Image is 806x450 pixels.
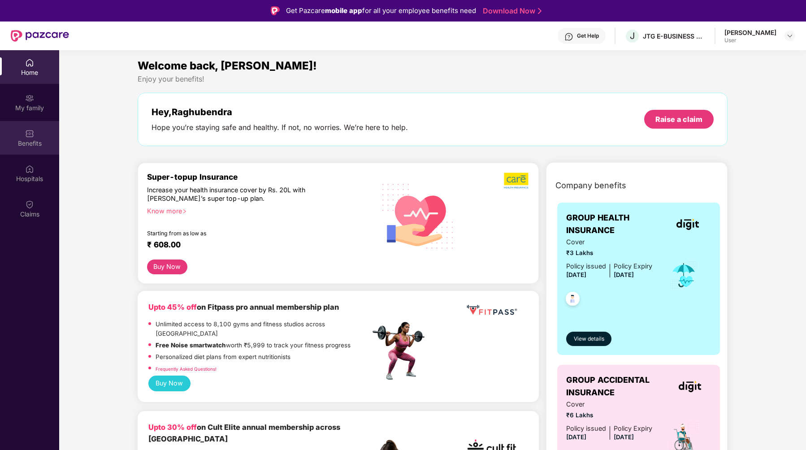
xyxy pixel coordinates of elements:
span: right [182,209,187,214]
img: svg+xml;base64,PHN2ZyBpZD0iQmVuZWZpdHMiIHhtbG5zPSJodHRwOi8vd3d3LnczLm9yZy8yMDAwL3N2ZyIgd2lkdGg9Ij... [25,129,34,138]
img: fppp.png [465,302,519,318]
strong: mobile app [325,6,362,15]
b: Upto 30% off [148,423,197,432]
span: [DATE] [566,433,586,441]
span: View details [574,335,604,343]
span: Cover [566,237,652,247]
img: b5dec4f62d2307b9de63beb79f102df3.png [504,172,529,189]
b: on Fitpass pro annual membership plan [148,303,339,312]
div: Policy issued [566,261,606,272]
div: User [724,37,776,44]
img: svg+xml;base64,PHN2ZyB3aWR0aD0iMjAiIGhlaWdodD0iMjAiIHZpZXdCb3g9IjAgMCAyMCAyMCIgZmlsbD0ibm9uZSIgeG... [25,94,34,103]
b: on Cult Elite annual membership across [GEOGRAPHIC_DATA] [148,423,340,443]
div: ₹ 608.00 [147,240,361,251]
a: Download Now [483,6,539,16]
img: svg+xml;base64,PHN2ZyBpZD0iQ2xhaW0iIHhtbG5zPSJodHRwOi8vd3d3LnczLm9yZy8yMDAwL3N2ZyIgd2lkdGg9IjIwIi... [25,200,34,209]
div: [PERSON_NAME] [724,28,776,37]
span: ₹6 Lakhs [566,411,652,420]
p: Unlimited access to 8,100 gyms and fitness studios across [GEOGRAPHIC_DATA] [156,320,370,338]
span: GROUP HEALTH INSURANCE [566,212,664,237]
div: Get Pazcare for all your employee benefits need [286,5,476,16]
strong: Free Noise smartwatch [156,342,226,349]
span: [DATE] [614,433,634,441]
div: JTG E-BUSINESS SOFTWARE PRIVATE LIMITED [643,32,706,40]
div: Know more [147,207,365,213]
img: svg+xml;base64,PHN2ZyB4bWxucz0iaHR0cDovL3d3dy53My5vcmcvMjAwMC9zdmciIHdpZHRoPSI0OC45NDMiIGhlaWdodD... [562,289,584,311]
button: Buy Now [148,376,191,391]
img: svg+xml;base64,PHN2ZyBpZD0iSG9zcGl0YWxzIiB4bWxucz0iaHR0cDovL3d3dy53My5vcmcvMjAwMC9zdmciIHdpZHRoPS... [25,164,34,173]
img: Logo [271,6,280,15]
span: ₹3 Lakhs [566,248,652,258]
a: Frequently Asked Questions! [156,366,217,372]
div: Starting from as low as [147,230,332,236]
span: Welcome back, [PERSON_NAME]! [138,59,317,72]
div: Policy Expiry [614,424,652,434]
div: Increase your health insurance cover by Rs. 20L with [PERSON_NAME]’s super top-up plan. [147,186,331,203]
span: J [630,30,635,41]
div: Hey, Raghubendra [152,107,408,117]
span: GROUP ACCIDENTAL INSURANCE [566,374,668,399]
span: [DATE] [566,271,586,278]
img: Stroke [538,6,542,16]
div: Super-topup Insurance [147,172,370,182]
div: Raise a claim [655,114,702,124]
img: svg+xml;base64,PHN2ZyBpZD0iRHJvcGRvd24tMzJ4MzIiIHhtbG5zPSJodHRwOi8vd3d3LnczLm9yZy8yMDAwL3N2ZyIgd2... [786,32,793,39]
div: Get Help [577,32,599,39]
button: View details [566,332,611,346]
b: Upto 45% off [148,303,197,312]
img: icon [669,260,698,290]
p: worth ₹5,999 to track your fitness progress [156,341,351,350]
div: Policy Expiry [614,261,652,272]
img: svg+xml;base64,PHN2ZyBpZD0iSG9tZSIgeG1sbnM9Imh0dHA6Ly93d3cudzMub3JnLzIwMDAvc3ZnIiB3aWR0aD0iMjAiIG... [25,58,34,67]
div: Hope you’re staying safe and healthy. If not, no worries. We’re here to help. [152,123,408,132]
img: fpp.png [370,320,433,382]
span: [DATE] [614,271,634,278]
div: Policy issued [566,424,606,434]
div: Enjoy your benefits! [138,74,728,84]
p: Personalized diet plans from expert nutritionists [156,352,290,362]
img: New Pazcare Logo [11,30,69,42]
img: svg+xml;base64,PHN2ZyBpZD0iSGVscC0zMngzMiIgeG1sbnM9Imh0dHA6Ly93d3cudzMub3JnLzIwMDAvc3ZnIiB3aWR0aD... [564,32,573,41]
img: insurerLogo [676,219,699,230]
span: Cover [566,399,652,410]
button: Buy Now [147,260,187,274]
img: svg+xml;base64,PHN2ZyB4bWxucz0iaHR0cDovL3d3dy53My5vcmcvMjAwMC9zdmciIHhtbG5zOnhsaW5rPSJodHRwOi8vd3... [375,172,461,259]
img: insurerLogo [679,381,701,392]
span: Company benefits [555,179,626,192]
